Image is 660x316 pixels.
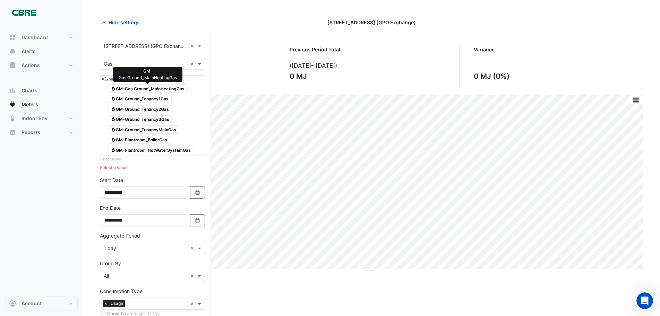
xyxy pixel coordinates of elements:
[6,44,78,58] button: Alerts
[111,96,116,101] fa-icon: Gas
[111,147,116,152] fa-icon: Gas
[284,43,459,56] div: Previous Period Total
[108,115,172,124] span: GM-Ground_Tenancy3Gas
[190,272,196,280] span: Clear
[6,111,78,125] button: Indoor Env
[327,19,416,26] span: [STREET_ADDRESS] (GPO Exchange)
[468,43,643,56] div: Variance
[290,72,452,81] div: 0 MJ
[190,42,196,50] span: Clear
[111,137,116,142] fa-icon: Gas
[629,95,643,104] button: More Options
[6,84,78,98] button: Charts
[9,101,16,108] app-icon: Meters
[6,31,78,44] button: Dashboard
[6,98,78,111] button: Meters
[311,62,335,69] span: - [DATE]
[8,6,40,19] img: Company Logo
[6,58,78,72] button: Actions
[22,300,42,307] span: Account
[108,105,172,113] span: GM-Ground_Tenancy2Gas
[103,300,109,307] span: ×
[22,87,37,94] span: Charts
[111,86,116,91] fa-icon: Gas
[108,95,172,103] span: GM-Ground_Tenancy1Gas
[102,77,123,81] small: Expand All
[22,62,40,69] span: Actions
[22,34,48,41] span: Dashboard
[190,60,196,67] span: Clear
[108,146,194,154] span: GM-Plantroom_HotWaterSystemGas
[100,176,123,184] label: Start Date
[290,62,453,69] div: ([DATE] )
[108,125,179,134] span: GM-Ground_TenancyMainGas
[6,297,78,310] button: Account
[190,244,196,252] span: Clear
[9,48,16,55] app-icon: Alerts
[9,87,16,94] app-icon: Charts
[100,16,144,28] button: Hide settings
[9,62,16,69] app-icon: Actions
[22,48,36,55] span: Alerts
[9,129,16,136] app-icon: Reports
[22,101,38,108] span: Meters
[474,72,636,81] div: 0 MJ (0%)
[108,136,170,144] span: GM-Plantroom_BoilerGas
[111,106,116,111] fa-icon: Gas
[109,19,140,26] span: Hide settings
[636,292,653,309] iframe: Intercom live chat
[22,115,48,122] span: Indoor Env
[9,34,16,41] app-icon: Dashboard
[100,204,121,211] label: End Date
[100,232,140,239] label: Aggregate Period
[9,115,16,122] app-icon: Indoor Env
[100,288,143,295] label: Consumption Type
[100,165,205,171] div: Select a value
[111,127,116,132] fa-icon: Gas
[116,68,180,81] div: GM-Gas.Ground_MainHeatingGas
[22,129,40,136] span: Reports
[102,76,123,82] button: Expand All
[111,117,116,122] fa-icon: Gas
[190,300,196,307] span: Clear
[6,125,78,139] button: Reports
[100,260,121,267] label: Group By
[109,300,125,307] span: Usage
[195,190,201,196] fa-icon: Select Date
[195,217,201,223] fa-icon: Select Date
[108,84,188,93] span: GM-Gas.Ground_MainHeatingGas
